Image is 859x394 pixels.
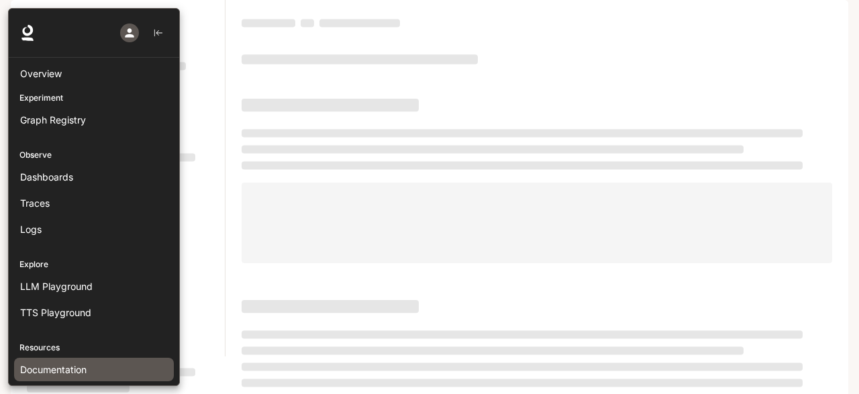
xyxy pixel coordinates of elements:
[9,342,179,354] p: Resources
[20,305,91,319] span: TTS Playground
[9,149,179,161] p: Observe
[20,66,62,81] span: Overview
[14,358,174,381] a: Documentation
[20,113,86,127] span: Graph Registry
[20,196,50,210] span: Traces
[14,217,174,241] a: Logs
[20,362,87,377] span: Documentation
[14,165,174,189] a: Dashboards
[20,222,42,236] span: Logs
[9,92,179,104] p: Experiment
[20,170,73,184] span: Dashboards
[20,279,93,293] span: LLM Playground
[14,191,174,215] a: Traces
[14,62,174,85] a: Overview
[14,301,174,324] a: TTS Playground
[14,108,174,132] a: Graph Registry
[14,275,174,298] a: LLM Playground
[9,258,179,270] p: Explore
